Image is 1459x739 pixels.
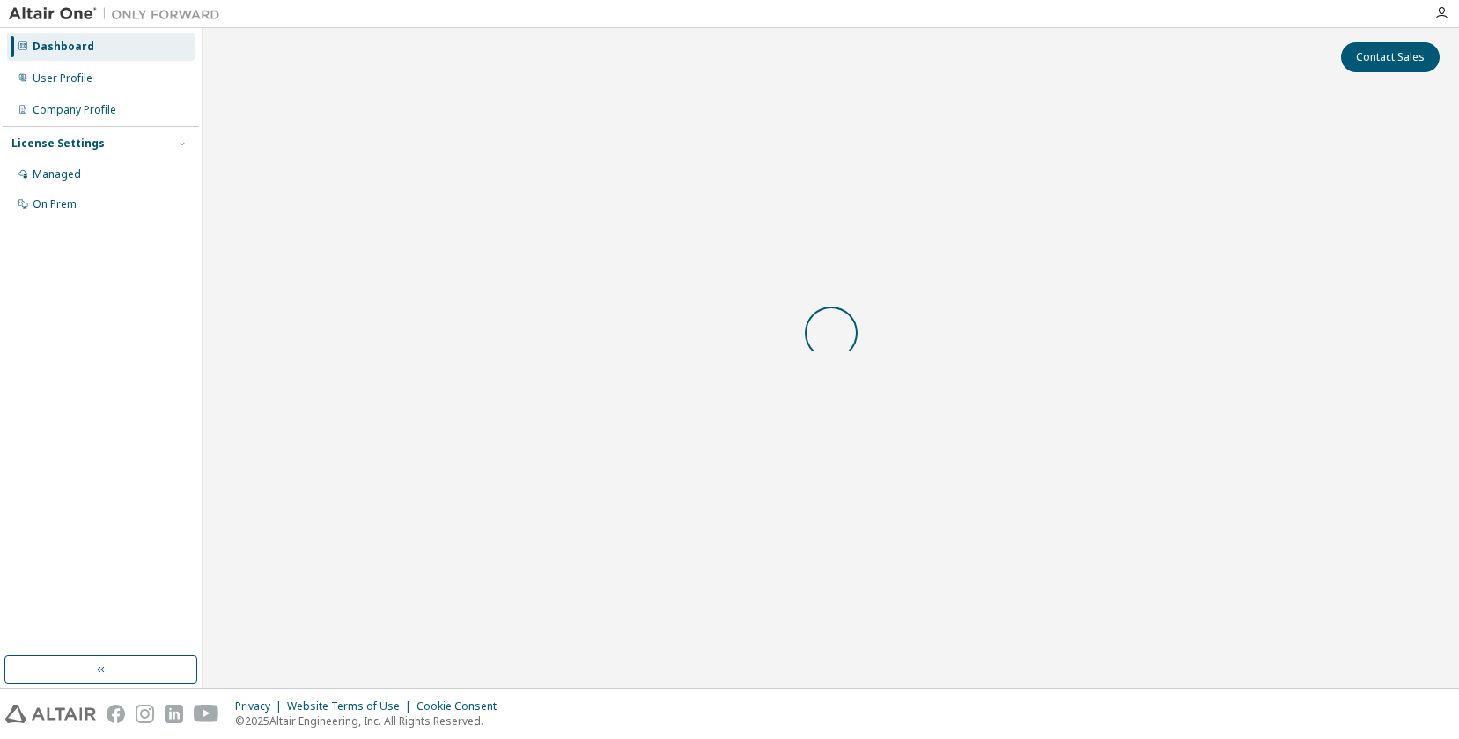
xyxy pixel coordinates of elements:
[136,705,154,723] img: instagram.svg
[33,103,116,117] div: Company Profile
[33,40,94,54] div: Dashboard
[1341,42,1440,72] button: Contact Sales
[33,167,81,181] div: Managed
[287,699,416,713] div: Website Terms of Use
[33,71,92,85] div: User Profile
[11,137,105,151] div: License Settings
[235,713,507,728] p: © 2025 Altair Engineering, Inc. All Rights Reserved.
[107,705,125,723] img: facebook.svg
[416,699,507,713] div: Cookie Consent
[33,197,77,211] div: On Prem
[5,705,96,723] img: altair_logo.svg
[194,705,219,723] img: youtube.svg
[9,5,229,23] img: Altair One
[165,705,183,723] img: linkedin.svg
[235,699,287,713] div: Privacy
